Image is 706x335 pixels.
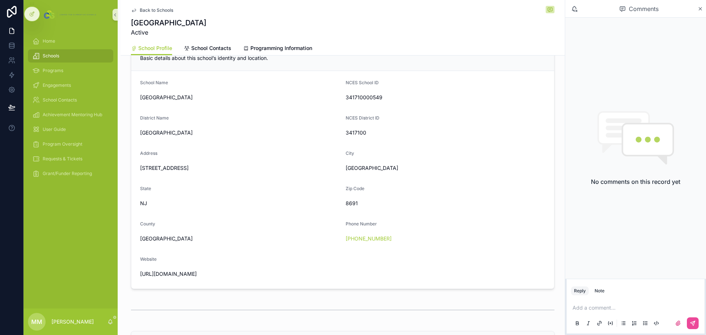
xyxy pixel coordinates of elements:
span: NJ [140,200,340,207]
span: [STREET_ADDRESS] [140,164,340,172]
span: School Name [140,80,168,85]
span: Address [140,150,157,156]
a: [PHONE_NUMBER] [346,235,392,242]
span: NCES School ID [346,80,379,85]
button: Reply [571,286,589,295]
span: Grant/Funder Reporting [43,171,92,177]
span: Active [131,28,206,37]
a: Schools [28,49,113,63]
a: School Contacts [184,42,231,56]
span: School Contacts [191,44,231,52]
span: Engagements [43,82,71,88]
div: Note [595,288,605,294]
span: User Guide [43,126,66,132]
a: Programming Information [243,42,312,56]
span: [GEOGRAPHIC_DATA] [346,164,545,172]
span: Requests & Tickets [43,156,82,162]
a: Programs [28,64,113,77]
span: District Name [140,115,169,121]
span: Basic details about this school’s identity and location. [140,55,268,61]
span: [GEOGRAPHIC_DATA] [140,129,340,136]
span: [GEOGRAPHIC_DATA] [140,94,340,101]
span: 8691 [346,200,443,207]
h1: [GEOGRAPHIC_DATA] [131,18,206,28]
a: Back to Schools [131,7,173,13]
span: Home [43,38,55,44]
span: MM [31,317,42,326]
span: 341710000549 [346,94,545,101]
span: Programs [43,68,63,74]
a: Home [28,35,113,48]
span: City [346,150,354,156]
a: Achievement Mentoring Hub [28,108,113,121]
span: State [140,186,151,191]
span: Phone Number [346,221,377,227]
a: Program Oversight [28,138,113,151]
span: Back to Schools [140,7,173,13]
span: NCES District ID [346,115,379,121]
a: Engagements [28,79,113,92]
h2: No comments on this record yet [591,177,680,186]
span: Comments [629,4,659,13]
a: School Profile [131,42,172,56]
a: Requests & Tickets [28,152,113,165]
span: Achievement Mentoring Hub [43,112,102,118]
span: Program Oversight [43,141,82,147]
span: County [140,221,155,227]
img: App logo [42,9,99,21]
span: Zip Code [346,186,364,191]
span: [URL][DOMAIN_NAME] [140,270,340,278]
a: Grant/Funder Reporting [28,167,113,180]
div: scrollable content [24,29,118,190]
span: [GEOGRAPHIC_DATA] [140,235,340,242]
span: Schools [43,53,59,59]
span: School Contacts [43,97,77,103]
span: School Profile [138,44,172,52]
p: [PERSON_NAME] [51,318,94,325]
button: Note [592,286,607,295]
a: School Contacts [28,93,113,107]
span: Website [140,256,157,262]
a: User Guide [28,123,113,136]
span: Programming Information [250,44,312,52]
span: 3417100 [346,129,545,136]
